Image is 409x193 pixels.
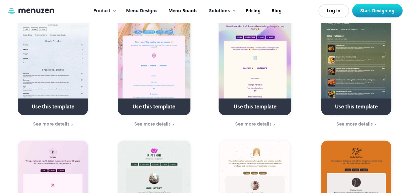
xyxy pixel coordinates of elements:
a: Use this template [321,6,391,115]
div: See more details [33,121,70,127]
a: See more details [108,121,201,128]
a: Menu Designs [120,1,162,21]
a: Log In [318,5,349,17]
a: Use this template [219,6,291,115]
div: Solutions [209,7,230,15]
div: See more details [235,121,272,127]
a: Use this template [118,6,190,115]
a: Menu Boards [162,1,202,21]
a: Pricing [240,1,265,21]
div: See more details [336,121,373,127]
div: See more details [134,121,171,127]
div: Product [87,1,120,21]
div: Product [93,7,110,15]
div: Solutions [202,1,240,21]
a: Blog [265,1,286,21]
a: See more details [209,121,302,128]
a: See more details [6,121,100,128]
a: See more details [310,121,403,128]
a: Start Designing [352,4,403,17]
a: Use this template [18,6,88,115]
